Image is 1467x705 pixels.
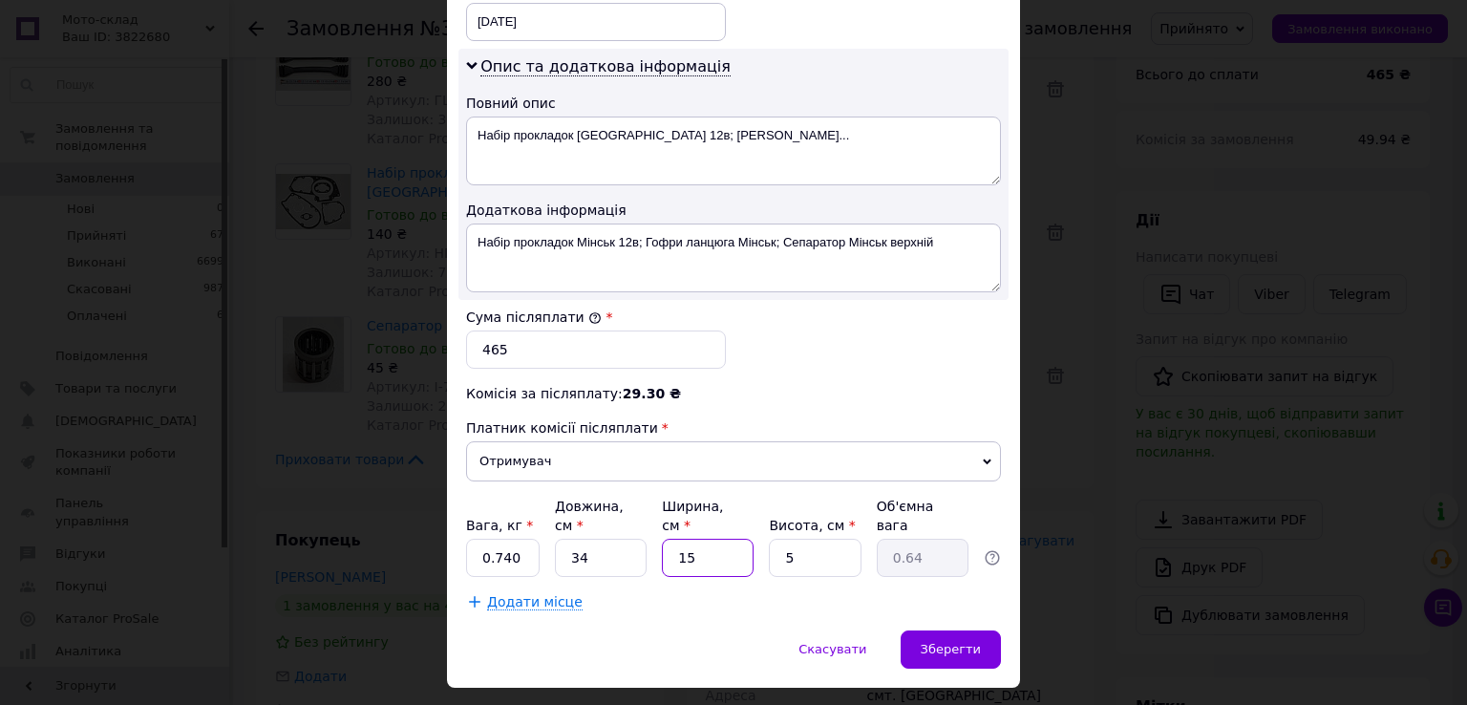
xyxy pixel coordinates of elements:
label: Висота, см [769,518,855,533]
div: Повний опис [466,94,1001,113]
span: Скасувати [798,642,866,656]
label: Довжина, см [555,499,624,533]
div: Об'ємна вага [877,497,968,535]
span: 29.30 ₴ [623,386,681,401]
div: Додаткова інформація [466,201,1001,220]
span: Зберегти [921,642,981,656]
label: Ширина, см [662,499,723,533]
label: Вага, кг [466,518,533,533]
span: Отримувач [466,441,1001,481]
textarea: Набір прокладок [GEOGRAPHIC_DATA] 12в; [PERSON_NAME]... [466,117,1001,185]
textarea: Набір прокладок Мінськ 12в; Гофри ланцюга Мінськ; Сепаратор Мінськ верхній [466,224,1001,292]
span: Платник комісії післяплати [466,420,658,436]
label: Сума післяплати [466,310,602,325]
span: Опис та додаткова інформація [480,57,731,76]
span: Додати місце [487,594,583,610]
div: Комісія за післяплату: [466,384,1001,403]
